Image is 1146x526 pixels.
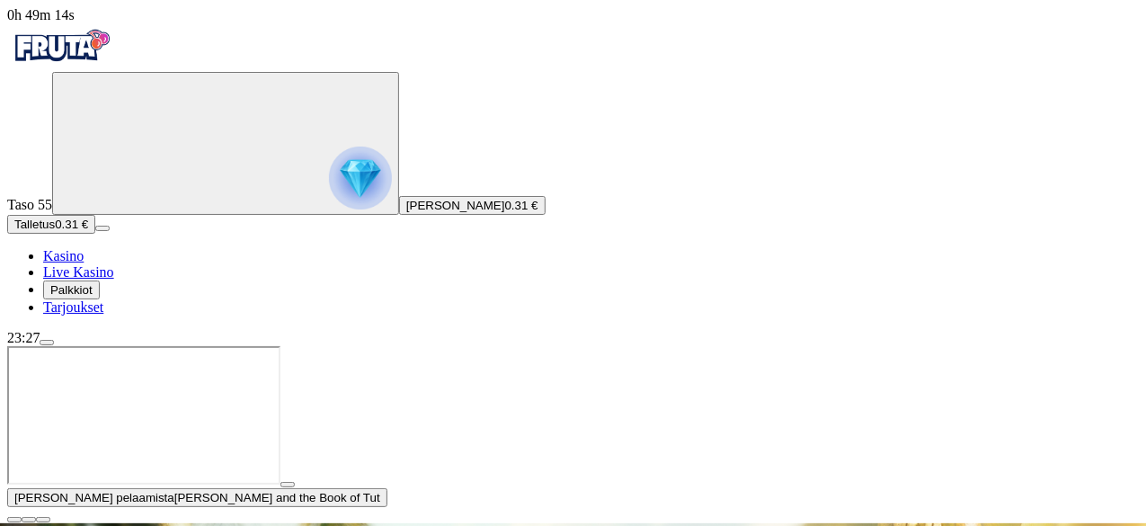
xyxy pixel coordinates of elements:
iframe: John Hunter and the Book of Tut [7,346,280,485]
span: 23:27 [7,330,40,345]
span: [PERSON_NAME] and the Book of Tut [174,491,380,504]
button: play icon [280,482,295,487]
a: gift-inverted iconTarjoukset [43,299,103,315]
span: user session time [7,7,75,22]
span: Taso 55 [7,197,52,212]
img: reward progress [329,147,392,210]
button: Talletusplus icon0.31 € [7,215,95,234]
button: menu [95,226,110,231]
img: Fruta [7,23,115,68]
span: Talletus [14,218,55,231]
span: 0.31 € [55,218,88,231]
button: menu [40,340,54,345]
span: Tarjoukset [43,299,103,315]
nav: Primary [7,23,1139,316]
span: Live Kasino [43,264,114,280]
span: 0.31 € [505,199,538,212]
a: poker-chip iconLive Kasino [43,264,114,280]
span: Palkkiot [50,283,93,297]
button: reward iconPalkkiot [43,281,100,299]
span: Kasino [43,248,84,263]
button: close icon [7,517,22,522]
button: [PERSON_NAME]0.31 € [399,196,546,215]
button: reward progress [52,72,399,215]
a: diamond iconKasino [43,248,84,263]
span: [PERSON_NAME] [406,199,505,212]
button: fullscreen icon [36,517,50,522]
button: chevron-down icon [22,517,36,522]
button: [PERSON_NAME] pelaamista[PERSON_NAME] and the Book of Tut [7,488,387,507]
span: [PERSON_NAME] pelaamista [14,491,174,504]
a: Fruta [7,56,115,71]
